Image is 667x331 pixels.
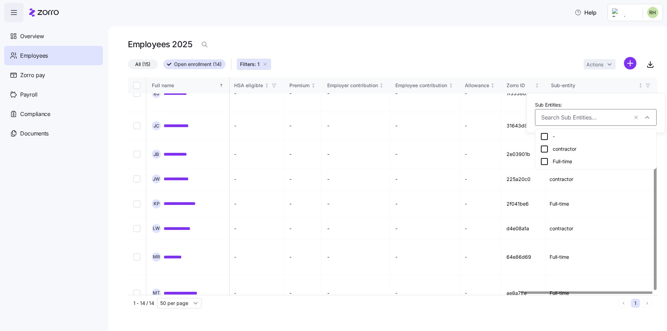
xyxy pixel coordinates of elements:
span: - [234,90,236,97]
span: - [465,254,467,260]
td: - [284,239,322,275]
a: Zorro pay [4,65,103,85]
span: Filters: 1 [240,61,260,68]
div: Employee contribution [395,82,447,89]
input: Select all records [133,82,140,89]
td: - [390,239,459,275]
span: - [234,151,236,158]
span: All (15) [135,60,150,69]
td: - [322,275,390,311]
td: - [390,190,459,218]
span: M R [153,255,160,259]
input: Select record 5 [133,175,140,182]
svg: add icon [624,57,636,69]
td: - [390,218,459,239]
td: - [390,112,459,140]
td: 2f041be6 [501,190,545,218]
input: Select record 7 [133,225,140,232]
span: - [234,176,236,183]
th: AllowanceNot sorted [459,77,501,93]
span: - [234,254,236,260]
span: K P [154,201,159,206]
span: - [234,200,236,207]
button: Next page [643,299,652,308]
td: - [322,190,390,218]
div: Allowance [465,82,489,89]
td: Full-time [545,239,657,275]
th: Full nameSorted ascending [146,77,230,93]
td: Full-time [545,275,657,311]
td: - [322,112,390,140]
div: Not sorted [535,83,540,88]
button: 1 [631,299,640,308]
th: Employee contributionNot sorted [390,77,459,93]
span: J B [154,152,159,157]
span: B J [154,91,159,96]
td: - [322,169,390,190]
a: Payroll [4,85,103,104]
div: Not sorted [379,83,384,88]
th: Employer contributionNot sorted [322,77,390,93]
div: Sub-entity [551,82,637,89]
span: Compliance [20,110,50,118]
input: Select record 9 [133,290,140,297]
button: Previous page [619,299,628,308]
div: Not sorted [638,83,643,88]
a: Documents [4,124,103,143]
td: - [284,190,322,218]
td: - [284,76,322,112]
div: HSA eligible [234,82,263,89]
th: PremiumNot sorted [284,77,322,93]
span: - [465,122,467,129]
td: - [390,275,459,311]
div: Not sorted [311,83,316,88]
button: Actions [584,59,616,69]
span: Sub Entities: [535,101,562,108]
span: M T [153,291,160,295]
button: Help [569,6,602,19]
div: Full name [152,82,218,89]
td: - [390,140,459,169]
span: L W [153,226,160,231]
td: contractor [545,169,657,190]
a: Employees [4,46,103,65]
div: Full-time [540,157,651,166]
td: contractor [545,218,657,239]
h1: Employees 2025 [128,39,192,50]
span: Open enrollment (14) [174,60,222,69]
span: - [465,151,467,158]
span: - [465,90,467,97]
th: Zorro IDNot sorted [501,77,545,93]
td: ae8a7ffe [501,275,545,311]
span: J C [154,124,159,128]
div: Not sorted [448,83,453,88]
td: - [284,169,322,190]
div: Sorted ascending [219,83,224,88]
td: 2e03901b [501,140,545,169]
span: - [465,176,467,183]
span: - [234,290,236,297]
span: Actions [586,62,603,67]
button: Filters: 1 [237,59,271,70]
span: Payroll [20,90,38,99]
span: J W [153,177,160,181]
th: Sub-entityNot sorted [545,77,657,93]
input: Select record 3 [133,122,140,129]
td: - [322,218,390,239]
td: - [322,76,390,112]
span: - [234,122,236,129]
a: Overview [4,26,103,46]
div: Premium [289,82,310,89]
span: Help [575,8,596,17]
td: - [284,218,322,239]
div: - [540,132,651,141]
input: Select record 6 [133,200,140,207]
input: Select record 8 [133,254,140,260]
td: Full-time [545,190,657,218]
td: - [284,140,322,169]
td: d4e08a1a [501,218,545,239]
img: 9866fcb425cea38f43e255766a713f7f [647,7,658,18]
span: Documents [20,129,49,138]
td: - [390,169,459,190]
input: Select record 4 [133,151,140,158]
